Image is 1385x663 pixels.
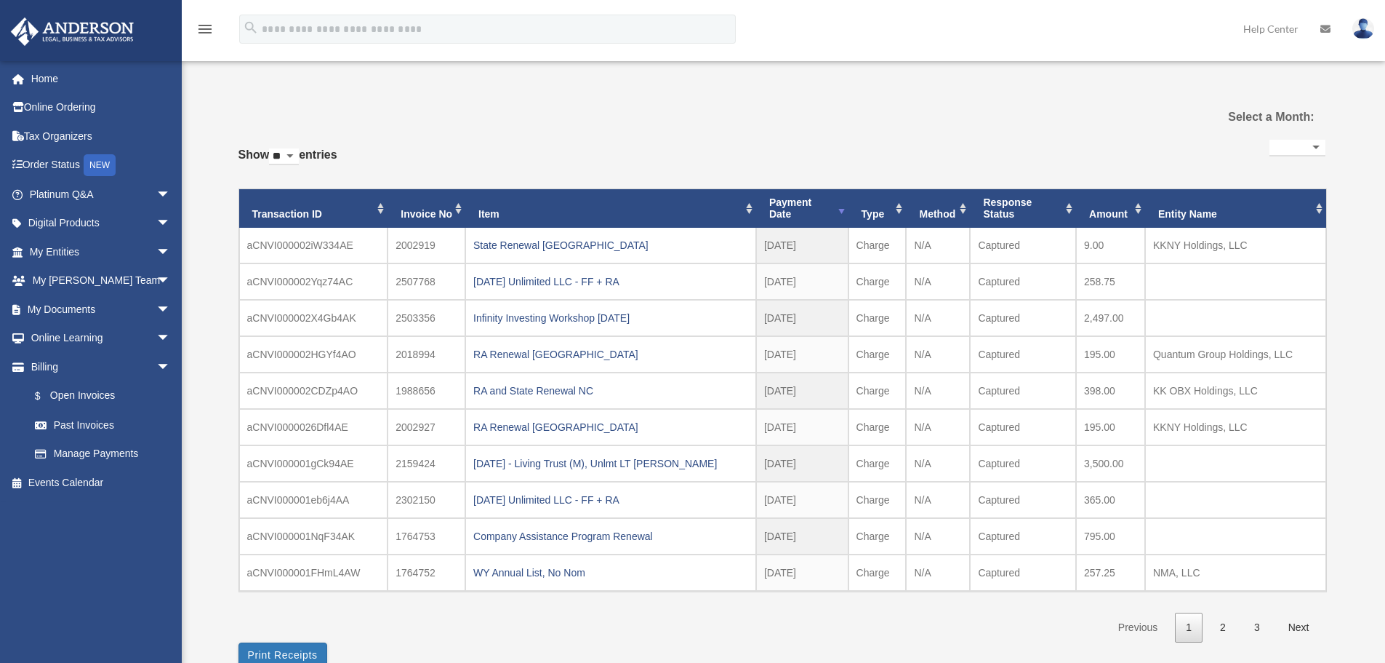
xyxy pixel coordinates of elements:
td: Captured [970,373,1076,409]
td: 795.00 [1076,518,1145,555]
td: [DATE] [756,263,848,300]
td: aCNVI000002iW334AE [239,228,388,263]
div: RA and State Renewal NC [473,381,748,401]
td: 2002927 [388,409,465,445]
td: N/A [906,300,970,336]
a: My Documentsarrow_drop_down [10,295,193,324]
th: Response Status: activate to sort column ascending [970,189,1076,229]
td: Captured [970,300,1076,336]
td: 365.00 [1076,482,1145,518]
td: 1764753 [388,518,465,555]
i: search [243,20,259,36]
a: Digital Productsarrow_drop_down [10,209,193,238]
span: arrow_drop_down [156,352,185,382]
div: Infinity Investing Workshop [DATE] [473,308,748,328]
a: Previous [1107,613,1168,643]
a: Past Invoices [20,410,185,440]
td: KKNY Holdings, LLC [1145,228,1326,263]
a: My [PERSON_NAME] Teamarrow_drop_down [10,266,193,295]
a: Online Learningarrow_drop_down [10,324,193,353]
td: N/A [906,228,970,263]
a: Online Ordering [10,93,193,122]
span: arrow_drop_down [156,180,185,210]
td: 2302150 [388,482,465,518]
span: arrow_drop_down [156,209,185,239]
a: Events Calendar [10,468,193,497]
td: aCNVI000002Yqz74AC [239,263,388,300]
td: N/A [906,482,970,518]
div: Company Assistance Program Renewal [473,526,748,547]
td: Captured [970,263,1076,300]
span: arrow_drop_down [156,295,185,325]
td: Charge [848,409,907,445]
a: Billingarrow_drop_down [10,352,193,381]
td: aCNVI000002X4Gb4AK [239,300,388,336]
td: 2159424 [388,445,465,482]
td: 2507768 [388,263,465,300]
td: [DATE] [756,373,848,409]
a: Next [1277,613,1320,643]
a: 3 [1243,613,1271,643]
td: Captured [970,445,1076,482]
td: 195.00 [1076,336,1145,373]
a: Tax Organizers [10,122,193,151]
td: KKNY Holdings, LLC [1145,409,1326,445]
td: 195.00 [1076,409,1145,445]
td: Charge [848,555,907,591]
td: 9.00 [1076,228,1145,263]
td: aCNVI000001NqF34AK [239,518,388,555]
a: Home [10,64,193,93]
td: [DATE] [756,409,848,445]
div: WY Annual List, No Nom [473,563,748,583]
td: Charge [848,336,907,373]
span: arrow_drop_down [156,237,185,267]
td: 1988656 [388,373,465,409]
td: Charge [848,518,907,555]
th: Transaction ID: activate to sort column ascending [239,189,388,229]
a: Manage Payments [20,440,193,469]
td: 2,497.00 [1076,300,1145,336]
td: Charge [848,228,907,263]
th: Method: activate to sort column ascending [906,189,970,229]
td: [DATE] [756,336,848,373]
td: KK OBX Holdings, LLC [1145,373,1326,409]
div: [DATE] Unlimited LLC - FF + RA [473,271,748,292]
td: aCNVI000002HGYf4AO [239,336,388,373]
td: N/A [906,373,970,409]
td: Charge [848,445,907,482]
div: State Renewal [GEOGRAPHIC_DATA] [473,235,748,255]
td: N/A [906,555,970,591]
td: Captured [970,336,1076,373]
a: My Entitiesarrow_drop_down [10,237,193,266]
td: 3,500.00 [1076,445,1145,482]
td: [DATE] [756,228,848,263]
a: $Open Invoices [20,381,193,411]
td: Captured [970,518,1076,555]
td: Charge [848,373,907,409]
td: N/A [906,445,970,482]
td: [DATE] [756,555,848,591]
td: aCNVI000002CDZp4AO [239,373,388,409]
td: [DATE] [756,518,848,555]
a: 1 [1175,613,1203,643]
th: Item: activate to sort column ascending [465,189,756,229]
select: Showentries [269,148,299,165]
td: aCNVI0000026Dfl4AE [239,409,388,445]
td: aCNVI000001eb6j4AA [239,482,388,518]
td: Captured [970,409,1076,445]
td: Captured [970,482,1076,518]
td: N/A [906,336,970,373]
label: Show entries [238,145,337,180]
th: Amount: activate to sort column ascending [1076,189,1145,229]
i: menu [196,20,214,38]
div: [DATE] Unlimited LLC - FF + RA [473,490,748,510]
td: 2018994 [388,336,465,373]
td: aCNVI000001gCk94AE [239,445,388,482]
td: [DATE] [756,300,848,336]
th: Type: activate to sort column ascending [848,189,907,229]
td: 1764752 [388,555,465,591]
td: 2503356 [388,300,465,336]
td: N/A [906,518,970,555]
span: arrow_drop_down [156,266,185,296]
td: Captured [970,228,1076,263]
